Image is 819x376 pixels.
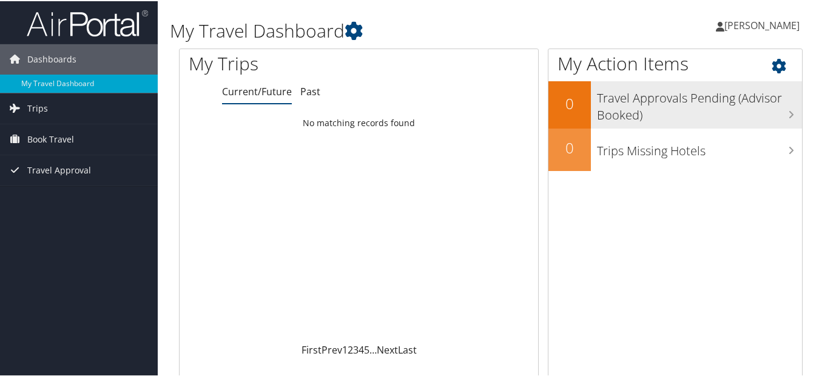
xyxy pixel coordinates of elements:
[170,17,598,42] h1: My Travel Dashboard
[27,154,91,184] span: Travel Approval
[302,342,322,355] a: First
[27,8,148,36] img: airportal-logo.png
[300,84,320,97] a: Past
[189,50,380,75] h1: My Trips
[724,18,800,31] span: [PERSON_NAME]
[342,342,348,355] a: 1
[353,342,359,355] a: 3
[27,92,48,123] span: Trips
[548,127,802,170] a: 0Trips Missing Hotels
[364,342,369,355] a: 5
[322,342,342,355] a: Prev
[548,50,802,75] h1: My Action Items
[369,342,377,355] span: …
[27,43,76,73] span: Dashboards
[548,80,802,127] a: 0Travel Approvals Pending (Advisor Booked)
[222,84,292,97] a: Current/Future
[359,342,364,355] a: 4
[27,123,74,153] span: Book Travel
[597,82,802,123] h3: Travel Approvals Pending (Advisor Booked)
[180,111,538,133] td: No matching records found
[548,136,591,157] h2: 0
[597,135,802,158] h3: Trips Missing Hotels
[716,6,812,42] a: [PERSON_NAME]
[548,92,591,113] h2: 0
[377,342,398,355] a: Next
[348,342,353,355] a: 2
[398,342,417,355] a: Last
